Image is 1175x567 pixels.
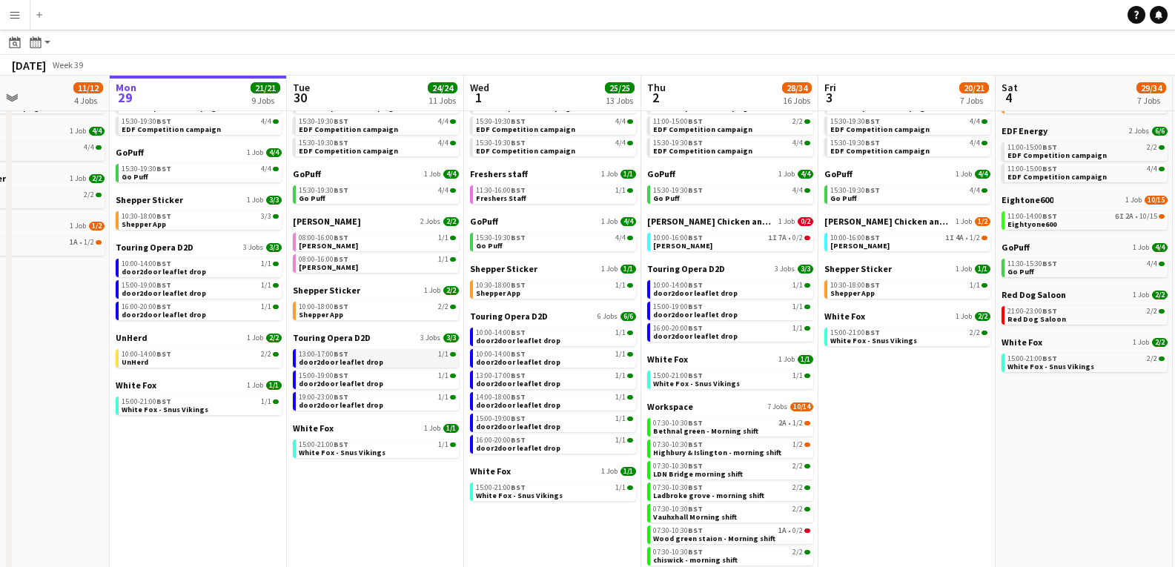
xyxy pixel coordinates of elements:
[824,168,853,179] span: GoPuff
[89,222,105,231] span: 1/2
[334,302,348,311] span: BST
[647,168,813,216] div: GoPuff1 Job4/415:30-19:30BST4/4Go Puff
[247,196,263,205] span: 1 Job
[299,185,456,202] a: 15:30-19:30BST4/4Go Puff
[476,233,633,250] a: 15:30-19:30BST4/4Go Puff
[122,288,206,298] span: door2door leaflet drop
[156,116,171,126] span: BST
[70,222,86,231] span: 1 Job
[443,286,459,295] span: 2/2
[1139,213,1157,220] span: 10/15
[334,185,348,195] span: BST
[956,234,964,242] span: 4A
[470,216,636,227] a: GoPuff1 Job4/4
[293,168,459,216] div: GoPuff1 Job4/415:30-19:30BST4/4Go Puff
[975,265,990,273] span: 1/1
[1007,219,1056,229] span: Eightyone600
[792,139,803,147] span: 4/4
[653,282,703,289] span: 10:00-14:00
[122,164,279,181] a: 15:30-19:30BST4/4Go Puff
[653,241,712,251] span: Miss Millies
[470,168,528,179] span: Freshers staff
[122,213,171,220] span: 10:30-18:00
[1007,150,1107,160] span: EDF Competition campaign
[116,242,282,332] div: Touring Opera D2D3 Jobs3/310:00-14:00BST1/1door2door leaflet drop15:00-19:00BST1/1door2door leafl...
[653,310,738,319] span: door2door leaflet drop
[299,241,358,251] span: Knight Frank
[84,191,94,199] span: 2/2
[775,265,795,273] span: 3 Jobs
[511,233,526,242] span: BST
[653,116,810,133] a: 11:00-15:00BST2/2EDF Competition campaign
[299,139,348,147] span: 15:30-19:30
[688,138,703,147] span: BST
[293,285,360,296] span: Shepper Sticker
[1002,289,1168,300] a: Red Dog Saloon1 Job2/2
[615,187,626,194] span: 1/1
[511,138,526,147] span: BST
[122,303,171,311] span: 16:00-20:00
[945,234,954,242] span: 1I
[865,138,880,147] span: BST
[122,165,171,173] span: 15:30-19:30
[653,233,810,250] a: 10:00-16:00BST1I7A•0/2[PERSON_NAME]
[438,139,449,147] span: 4/4
[1007,142,1165,159] a: 11:00-15:00BST2/2EDF Competition campaign
[830,116,987,133] a: 15:30-19:30BST4/4EDF Competition campaign
[1147,165,1157,173] span: 4/4
[476,118,526,125] span: 15:30-19:30
[476,185,633,202] a: 11:30-16:00BST1/1Freshers Staff
[601,217,618,226] span: 1 Job
[122,116,279,133] a: 15:30-19:30BST4/4EDF Competition campaign
[975,170,990,179] span: 4/4
[1002,242,1030,253] span: GoPuff
[156,280,171,290] span: BST
[1007,211,1165,228] a: 11:00-14:00BST6I2A•10/15Eightyone600
[299,234,348,242] span: 08:00-16:00
[266,148,282,157] span: 4/4
[1002,125,1168,136] a: EDF Energy2 Jobs6/6
[470,78,636,168] div: EDF Energy3 Jobs12/1207:00-11:00BST4/4EDF Competition campaign15:30-19:30BST4/4EDF Competition ca...
[792,282,803,289] span: 1/1
[688,185,703,195] span: BST
[688,233,703,242] span: BST
[293,216,459,227] a: [PERSON_NAME]2 Jobs2/2
[865,280,880,290] span: BST
[116,242,282,253] a: Touring Opera D2D3 Jobs3/3
[653,146,752,156] span: EDF Competition campaign
[653,234,703,242] span: 10:00-16:00
[647,263,813,354] div: Touring Opera D2D3 Jobs3/310:00-14:00BST1/1door2door leaflet drop15:00-19:00BST1/1door2door leafl...
[830,138,987,155] a: 15:30-19:30BST4/4EDF Competition campaign
[1002,242,1168,289] div: GoPuff1 Job4/411:30-15:30BST4/4Go Puff
[122,125,221,134] span: EDF Competition campaign
[1007,164,1165,181] a: 11:00-15:00BST4/4EDF Competition campaign
[824,216,953,227] span: Miss Millies Chicken and Shakes
[70,174,86,183] span: 1 Job
[1042,211,1057,221] span: BST
[470,263,537,274] span: Shepper Sticker
[830,233,987,250] a: 10:00-16:00BST1I4A•1/2[PERSON_NAME]
[470,311,636,322] a: Touring Opera D2D6 Jobs6/6
[1002,194,1053,205] span: Eightone600
[261,118,271,125] span: 4/4
[299,254,456,271] a: 08:00-16:00BST1/1[PERSON_NAME]
[615,282,626,289] span: 1/1
[299,146,398,156] span: EDF Competition campaign
[470,216,498,227] span: GoPuff
[830,234,987,242] div: •
[824,263,990,274] a: Shepper Sticker1 Job1/1
[1007,144,1057,151] span: 11:00-15:00
[1007,172,1107,182] span: EDF Competition campaign
[116,147,144,158] span: GoPuff
[116,194,282,205] a: Shepper Sticker1 Job3/3
[293,285,459,296] a: Shepper Sticker1 Job2/2
[156,164,171,173] span: BST
[792,234,803,242] span: 0/2
[1147,144,1157,151] span: 2/2
[299,118,348,125] span: 15:30-19:30
[1042,142,1057,152] span: BST
[653,185,810,202] a: 15:30-19:30BST4/4Go Puff
[122,302,279,319] a: 16:00-20:00BST1/1door2door leaflet drop
[470,263,636,311] div: Shepper Sticker1 Job1/110:30-18:00BST1/1Shepper App
[824,216,990,227] a: [PERSON_NAME] Chicken and Shakes1 Job1/2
